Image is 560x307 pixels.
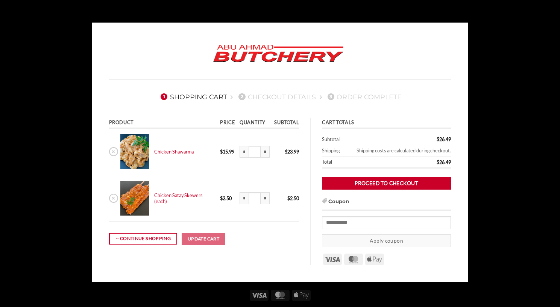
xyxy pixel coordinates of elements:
th: Quantity [237,118,272,129]
nav: Checkout steps [109,87,451,106]
span: ← [115,235,120,242]
input: Product quantity [249,192,261,204]
div: Payment icons [249,289,312,301]
input: Reduce quantity of Chicken Satay Skewers (each) [240,192,249,204]
th: Subtotal [272,118,299,129]
span: $ [220,195,223,201]
bdi: 15.99 [220,149,234,155]
th: Subtotal [322,134,392,145]
a: Remove Chicken Satay Skewers (each) from cart [109,194,118,203]
span: 1 [161,93,167,100]
button: Apply coupon [322,234,451,248]
a: Remove Chicken Shawarma from cart [109,147,118,156]
span: $ [437,136,439,142]
bdi: 23.99 [285,149,299,155]
input: Reduce quantity of Chicken Shawarma [240,146,249,158]
img: Cart [120,181,149,216]
button: Update cart [182,233,225,245]
th: Total [322,157,392,169]
a: Continue shopping [109,233,177,245]
a: Chicken Shawarma [154,149,194,155]
a: 1Shopping Cart [158,93,227,101]
span: 2 [238,93,245,100]
div: Payment icons [322,252,385,265]
input: Increase quantity of Chicken Satay Skewers (each) [261,192,270,204]
a: Chicken Satay Skewers (each) [154,192,203,204]
th: Shipping [322,145,344,157]
img: Cart [120,134,149,169]
bdi: 26.49 [437,159,451,165]
td: Shipping costs are calculated during checkout. [344,145,451,157]
bdi: 2.50 [287,195,299,201]
th: Product [109,118,218,129]
input: Increase quantity of Chicken Shawarma [261,146,270,158]
span: $ [285,149,287,155]
input: Product quantity [249,146,261,158]
img: Abu Ahmad Butchery [207,40,350,68]
span: $ [220,149,223,155]
a: 2Checkout details [236,93,316,101]
h3: Coupon [322,198,451,211]
span: $ [437,159,439,165]
th: Price [218,118,237,129]
a: Proceed to checkout [322,177,451,190]
th: Cart totals [322,118,451,129]
bdi: 2.50 [220,195,232,201]
bdi: 26.49 [437,136,451,142]
span: $ [287,195,290,201]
